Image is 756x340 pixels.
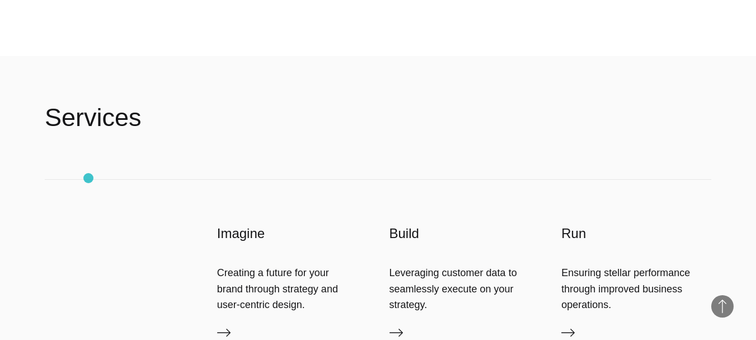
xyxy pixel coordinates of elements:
button: Back to Top [711,295,734,318]
div: Leveraging customer data to seamlessly execute on your strategy. [389,265,539,313]
h3: Imagine [217,225,367,243]
div: Ensuring stellar performance through improved business operations. [561,265,711,313]
h3: Build [389,225,539,243]
h2: Services [45,101,142,134]
div: Creating a future for your brand through strategy and user-centric design. [217,265,367,313]
h3: Run [561,225,711,243]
